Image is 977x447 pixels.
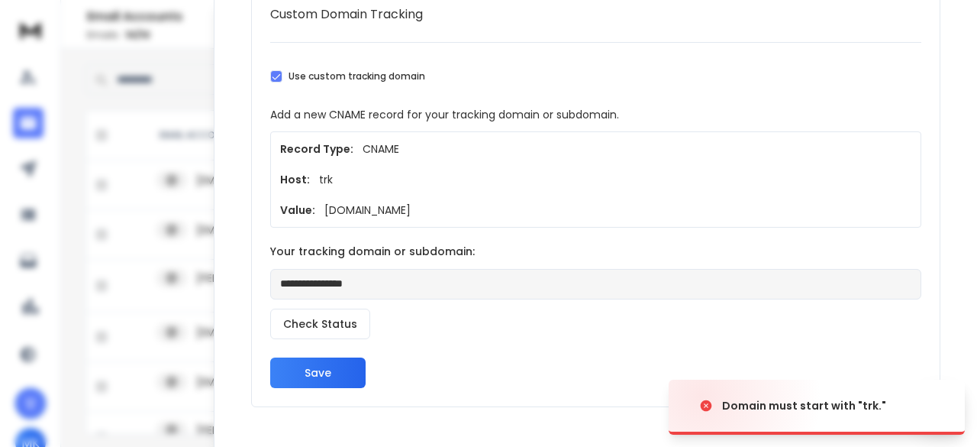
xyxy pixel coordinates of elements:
p: CNAME [363,141,399,157]
h1: Host: [280,172,310,187]
h1: Custom Domain Tracking [270,5,921,24]
button: Check Status [270,309,370,339]
div: Domain must start with "trk." [722,398,886,413]
p: trk [319,172,333,187]
img: image [669,364,821,447]
label: Your tracking domain or subdomain: [270,246,921,257]
label: Use custom tracking domain [289,70,425,83]
button: Save [270,358,366,388]
h1: Value: [280,202,315,218]
h1: Record Type: [280,141,353,157]
p: Add a new CNAME record for your tracking domain or subdomain. [270,107,921,122]
p: [DOMAIN_NAME] [324,202,411,218]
